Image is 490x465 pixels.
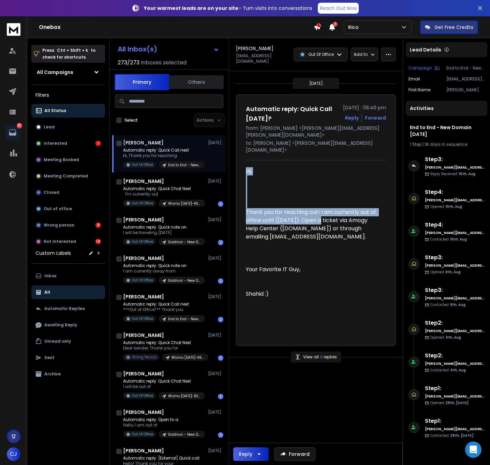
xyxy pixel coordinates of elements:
p: Opened [430,269,461,275]
div: Activities [406,101,487,116]
h6: [PERSON_NAME][EMAIL_ADDRESS][DOMAIN_NAME] [425,263,485,268]
h1: Onebox [39,23,314,31]
button: Automatic Replies [31,302,105,315]
h6: Step 4 : [425,221,485,229]
p: Press to check for shortcuts. [42,47,95,61]
h1: Automatic reply: Quick Call [DATE]? [246,104,339,123]
div: | [410,142,483,147]
a: Reach Out Now [318,3,359,14]
span: 4th, Aug [450,368,466,373]
p: End to End - New Domain [DATE] [168,162,201,168]
div: 1 [95,141,101,146]
p: Meeting Booked [44,157,79,162]
button: Not Interested14 [31,235,105,248]
p: [DATE] : 08:49 pm [343,104,386,111]
p: Hello, I am out of [123,422,205,428]
p: Out of office [44,206,72,212]
h6: [PERSON_NAME][EMAIL_ADDRESS][DOMAIN_NAME] [425,230,485,235]
span: 4 [320,354,324,360]
p: Sent [44,355,55,360]
h3: Custom Labels [35,250,71,257]
p: [DATE] [208,448,223,453]
p: [DATE] [208,217,223,222]
p: Automatic reply: Open to a [123,417,205,422]
p: Closed [44,190,59,195]
p: to: [PERSON_NAME] <[PERSON_NAME][EMAIL_ADDRESS][DOMAIN_NAME]> [246,140,386,153]
button: All [31,285,105,299]
p: Opened [430,204,462,209]
p: Hi, Thank you for reaching [123,153,205,158]
p: Opened [430,400,469,405]
button: Get Free Credits [420,20,478,34]
button: Awaiting Reply [31,318,105,332]
p: Automatic reply: Quick Call next [123,148,205,153]
p: Not Interested [44,239,76,244]
h1: [PERSON_NAME] [123,255,164,262]
p: Contacted [430,433,473,438]
button: CJ [7,447,20,461]
button: Sent [31,351,105,365]
p: Out Of Office [132,432,153,437]
p: Interested [44,141,67,146]
button: Primary [115,74,169,90]
p: Automatic reply: Quick Call next [123,301,205,307]
p: Archive [44,371,61,377]
h6: [PERSON_NAME][EMAIL_ADDRESS][DOMAIN_NAME] [425,394,485,399]
button: Campaign [409,65,440,71]
button: All Campaigns [31,65,105,79]
p: Add to [354,52,368,57]
p: Wrong Person [132,355,157,360]
h1: [PERSON_NAME] [236,45,273,52]
strong: Your warmest leads are on your site [144,5,238,12]
a: 23 [6,126,19,139]
p: Goldnoir - New Domain [DATE] [168,278,201,283]
span: 16th, Aug [450,237,467,242]
p: Goldnoir - New Domain [DATE] [168,239,201,245]
p: Out Of Office [132,316,153,321]
p: Unread only [44,339,71,344]
span: 4th, Aug [445,335,461,340]
p: All Status [44,108,66,113]
p: Lead Details [410,46,441,53]
span: 18 days in sequence [425,141,467,147]
h6: [PERSON_NAME][EMAIL_ADDRESS][DOMAIN_NAME] [425,361,485,366]
h6: [PERSON_NAME][EMAIL_ADDRESS][DOMAIN_NAME] [425,328,485,334]
h1: [PERSON_NAME] [123,139,164,146]
button: Reply [233,447,269,461]
span: 16th, Aug [459,171,475,176]
p: [EMAIL_ADDRESS][DOMAIN_NAME] [236,53,289,64]
p: View all replies [303,354,337,360]
p: Goldnoir - New Domain [DATE] [168,432,201,437]
h1: [PERSON_NAME] [123,370,164,377]
p: [DATE] [208,255,223,261]
h6: Step 3 : [425,253,485,262]
span: 273 / 273 [118,59,139,67]
button: Reply [345,114,359,121]
h1: All Inbox(s) [118,46,157,52]
span: 7 [333,22,338,27]
p: Contacted [430,368,466,373]
p: Contacted [430,237,467,242]
div: 14 [95,239,101,244]
p: I will be out of [123,384,205,389]
p: All [44,290,50,295]
p: I will be traveling [DATE] [123,230,205,235]
p: Automatic reply: Quick Chat Next [123,378,205,384]
div: Thank you for reaching out! I am currently out of office until ([DATE]). Open a ticket via Amogy ... [246,208,381,249]
button: Archive [31,367,105,381]
p: Reply Received [430,171,475,176]
p: [PERSON_NAME] [446,87,485,93]
button: Wrong person8 [31,218,105,232]
p: Automatic reply: Quick note on [123,263,205,268]
div: 1 [218,432,223,438]
button: Closed [31,186,105,199]
p: Out Of Office [132,201,153,206]
span: 29th, [DATE] [445,400,469,405]
div: Reply [239,451,252,458]
h6: [PERSON_NAME][EMAIL_ADDRESS][DOMAIN_NAME] [425,296,485,301]
p: Out Of Office [308,52,334,57]
p: Lead [44,124,55,130]
p: Out Of Office [132,278,153,283]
